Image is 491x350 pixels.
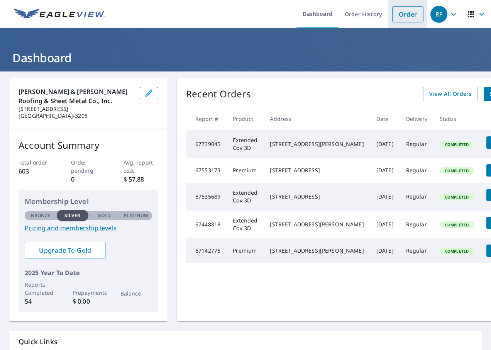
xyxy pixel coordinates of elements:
[370,238,400,263] td: [DATE]
[186,107,227,130] th: Report #
[433,107,480,130] th: Status
[186,211,227,238] td: 67448818
[400,211,433,238] td: Regular
[270,140,364,148] div: [STREET_ADDRESS][PERSON_NAME]
[19,337,472,347] p: Quick Links
[227,130,264,158] td: Extended Cov 3D
[440,248,473,254] span: Completed
[227,158,264,183] td: Premium
[227,238,264,263] td: Premium
[19,138,158,152] p: Account Summary
[73,289,105,297] p: Prepayments
[400,183,433,211] td: Regular
[429,89,472,99] span: View All Orders
[71,175,106,184] p: 0
[270,167,364,174] div: [STREET_ADDRESS]
[71,158,106,175] p: Order pending
[270,221,364,228] div: [STREET_ADDRESS][PERSON_NAME]
[19,112,134,119] p: [GEOGRAPHIC_DATA]-3208
[423,87,478,101] a: View All Orders
[270,247,364,255] div: [STREET_ADDRESS][PERSON_NAME]
[264,107,370,130] th: Address
[25,280,57,297] p: Reports Completed
[370,183,400,211] td: [DATE]
[227,211,264,238] td: Extended Cov 3D
[19,158,54,167] p: Total order
[186,183,227,211] td: 67535689
[400,107,433,130] th: Delivery
[430,6,447,23] div: RF
[31,212,50,219] p: Bronze
[440,168,473,173] span: Completed
[440,222,473,228] span: Completed
[25,223,152,233] a: Pricing and membership levels
[124,212,148,219] p: Platinum
[270,193,364,200] div: [STREET_ADDRESS]
[370,130,400,158] td: [DATE]
[25,196,152,207] p: Membership Level
[19,105,134,112] p: [STREET_ADDRESS]
[186,238,227,263] td: 67142775
[400,130,433,158] td: Regular
[124,175,159,184] p: $ 57.88
[440,194,473,200] span: Completed
[25,268,152,277] p: 2025 Year To Date
[440,142,473,147] span: Completed
[186,158,227,183] td: 67553173
[31,246,100,255] span: Upgrade To Gold
[186,87,251,101] p: Recent Orders
[73,297,105,306] p: $ 0.00
[186,130,227,158] td: 67739045
[370,158,400,183] td: [DATE]
[400,158,433,183] td: Regular
[124,158,159,175] p: Avg. report cost
[400,238,433,263] td: Regular
[98,212,111,219] p: Gold
[14,8,105,20] img: EV Logo
[392,6,423,22] a: Order
[19,87,134,105] p: [PERSON_NAME] & [PERSON_NAME] Roofing & Sheet Metal Co., Inc.
[25,242,106,259] a: Upgrade To Gold
[120,289,152,297] p: Balance
[25,297,57,306] p: 54
[64,212,81,219] p: Silver
[9,50,482,66] h1: Dashboard
[370,107,400,130] th: Date
[227,107,264,130] th: Product
[19,167,54,176] p: 603
[370,211,400,238] td: [DATE]
[227,183,264,211] td: Extended Cov 3D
